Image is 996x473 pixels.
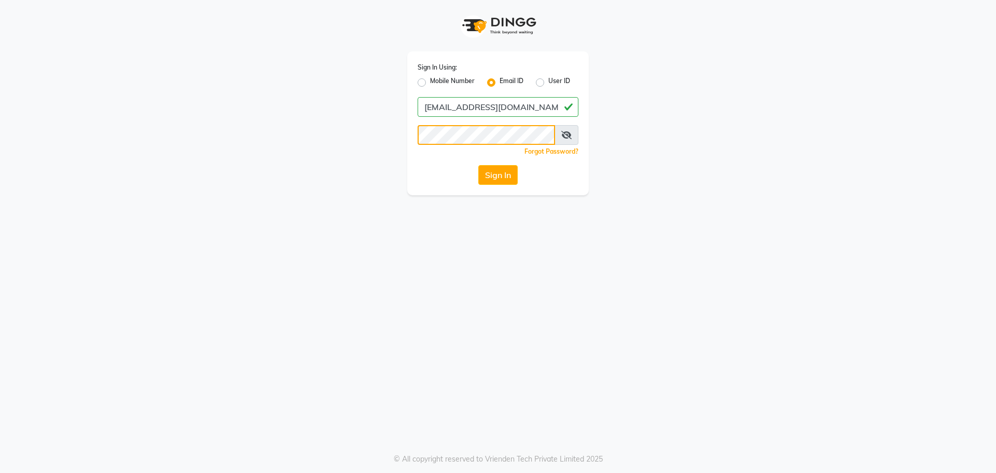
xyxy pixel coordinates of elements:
[548,76,570,89] label: User ID
[478,165,518,185] button: Sign In
[524,147,578,155] a: Forgot Password?
[430,76,475,89] label: Mobile Number
[418,97,578,117] input: Username
[457,10,539,41] img: logo1.svg
[418,63,457,72] label: Sign In Using:
[418,125,555,145] input: Username
[500,76,523,89] label: Email ID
